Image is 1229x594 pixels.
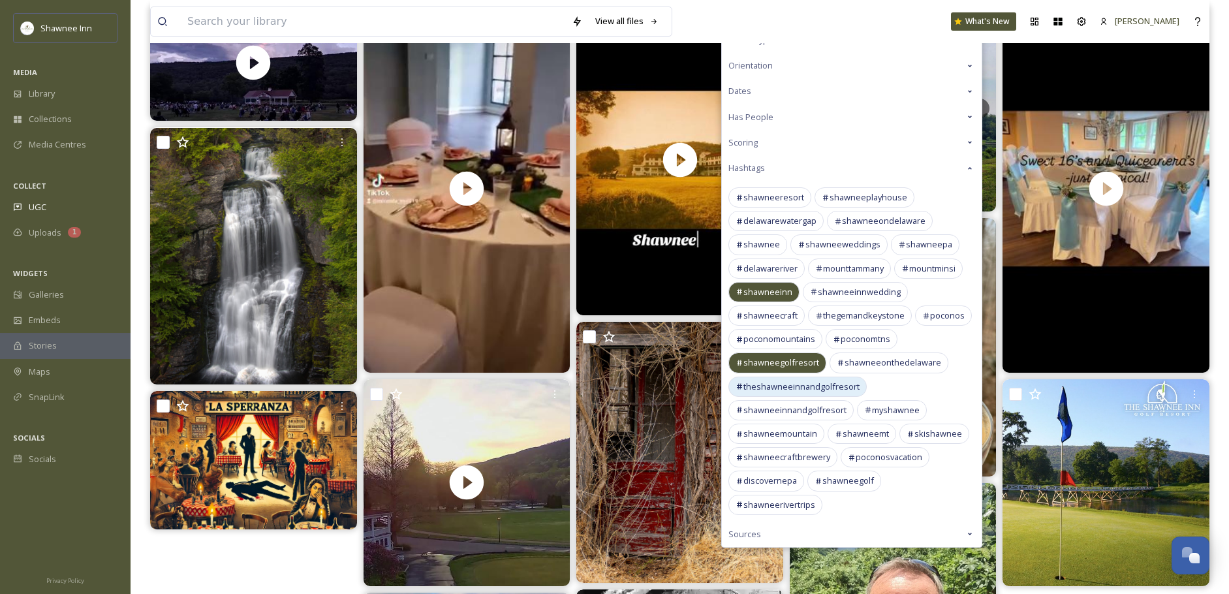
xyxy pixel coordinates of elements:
span: shawneemountain [743,428,817,440]
span: Dates [728,85,751,97]
div: 1 [68,227,81,238]
span: Scoring [728,136,758,149]
img: $149 for One Night’s Lodging, 2 Rounds of Golf with Cart at Shawnee Inn and Golf Resort in East S... [1003,379,1209,586]
span: Stories [29,339,57,352]
img: shawnee-300x300.jpg [21,22,34,35]
span: shawneeinnwedding [818,286,901,298]
span: delawareriver [743,262,798,275]
span: Socials [29,453,56,465]
span: skishawnee [914,428,962,440]
input: Search your library [181,7,565,36]
span: thegemandkeystone [823,309,905,322]
span: poconomountains [743,333,815,345]
img: thumbnail [576,5,783,315]
span: shawneeinnandgolfresort [743,404,847,416]
span: Media Centres [29,138,86,151]
span: shawneecraft [743,309,798,322]
span: Embeds [29,314,61,326]
span: myshawnee [872,404,920,416]
button: Open Chat [1172,537,1209,574]
img: Pieces of yesterday https://www.flickr.com/photos/197828703@N07/54416753005/in/album-721777203247... [576,322,783,583]
span: Shawnee Inn [40,22,92,34]
a: Privacy Policy [46,572,84,587]
span: shawnee [743,238,780,251]
span: shawneegolf [822,475,874,487]
video: Another beautiful start to the day at Shawnee. We hope you have an awesome Wednesday. #poconomtns... [363,379,570,586]
img: thumbnail [150,5,357,121]
span: shawneeondelaware [842,215,926,227]
span: SOCIALS [13,433,45,443]
span: mountminsi [909,262,956,275]
span: Orientation [728,59,773,72]
span: Sources [728,528,761,540]
span: theshawneeinnandgolfresort [743,381,860,393]
span: WIDGETS [13,268,48,278]
span: MEDIA [13,67,37,77]
img: thumbnail [363,379,570,586]
a: View all files [589,8,665,34]
span: shawneeresort [743,191,804,204]
span: poconosvacation [856,451,922,463]
span: shawneecraftbrewery [743,451,830,463]
span: shawneeinn [743,286,792,298]
span: shawneepa [906,238,952,251]
span: Collections [29,113,72,125]
span: shawneegolfresort [743,356,819,369]
span: discovernepa [743,475,797,487]
span: Library [29,87,55,100]
span: shawneeplayhouse [830,191,907,204]
span: shawneemt [843,428,889,440]
span: mounttammany [823,262,884,275]
span: shawneerivertrips [743,499,815,511]
span: Has People [728,111,773,123]
span: shawneeonthedelaware [845,356,941,369]
span: poconomtns [841,333,890,345]
span: Galleries [29,289,64,301]
span: Uploads [29,227,61,239]
span: Hashtags [728,162,765,174]
span: poconos [930,309,965,322]
img: thumbnail [1003,5,1209,373]
span: SnapLink [29,391,65,403]
span: shawneeweddings [805,238,880,251]
a: What's New [951,12,1016,31]
img: thumbnail [363,5,570,373]
img: Today kicks off National Travel and Tourism Week, and we want to hear from our travelers! What ar... [150,128,357,384]
span: COLLECT [13,181,46,191]
a: [PERSON_NAME] [1093,8,1186,34]
span: delawarewatergap [743,215,817,227]
span: UGC [29,201,46,213]
span: Privacy Policy [46,576,84,585]
span: Maps [29,366,50,378]
span: [PERSON_NAME] [1115,15,1179,27]
img: Murder is on the menu at La Speranza! 🍽️🔎 Join us for Pasta, Passion & Pistols on Thursday, April... [150,391,357,529]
